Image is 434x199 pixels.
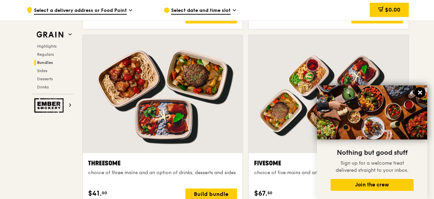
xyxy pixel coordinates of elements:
[331,179,414,191] button: Join the crew
[385,6,400,13] span: $0.00
[37,60,53,65] span: Bundles
[37,52,54,57] span: Regulars
[34,98,66,113] img: Ember Smokery web logo
[254,159,403,168] div: Fivesome
[336,160,408,173] span: Sign up for a welcome treat delivered straight to your inbox.
[88,169,237,176] div: choice of three mains and an option of drinks, desserts and sides
[254,188,267,199] span: $67.
[37,68,47,73] span: Sides
[254,169,403,176] div: choice of five mains and an option of drinks, desserts and sides
[317,85,427,139] img: DSC07876-Edit02-Large.jpeg
[37,85,49,89] span: Drinks
[171,7,231,15] span: Select date and time slot
[88,188,102,199] span: $41.
[34,7,127,15] span: Select a delivery address or Food Point
[37,77,53,81] span: Desserts
[88,159,237,168] div: Threesome
[415,87,425,98] button: Close
[337,149,407,157] span: Nothing but good stuff
[102,190,107,196] span: 00
[185,13,237,23] div: Build bundle
[267,190,272,196] span: 50
[34,29,66,41] img: Grain web logo
[351,13,403,23] div: Build bundle
[37,44,56,49] span: Highlights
